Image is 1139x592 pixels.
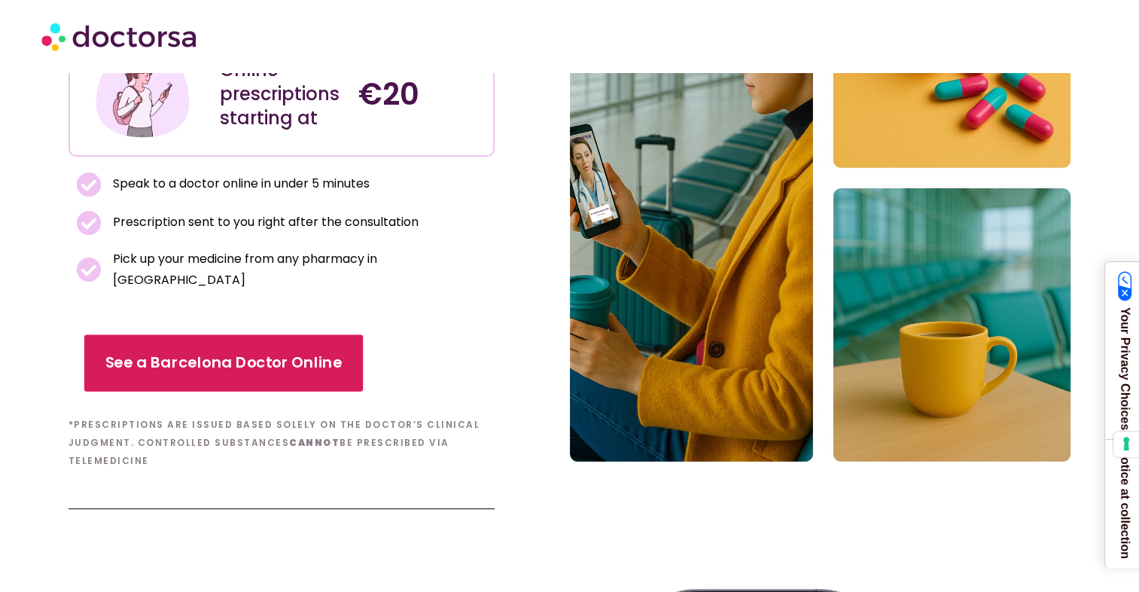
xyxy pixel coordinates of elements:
[93,45,192,144] img: Illustration depicting a young woman in a casual outfit, engaged with her smartphone. She has a p...
[69,416,495,470] h6: *Prescriptions are issued based solely on the doctor’s clinical judgment. Controlled substances b...
[109,212,419,233] span: Prescription sent to you right after the consultation
[1113,432,1139,457] button: Your consent preferences for tracking technologies
[358,76,482,112] h4: €20
[109,173,370,194] span: Speak to a doctor online in under 5 minutes
[109,249,487,291] span: Pick up your medicine from any pharmacy in [GEOGRAPHIC_DATA]
[220,58,343,130] div: Online prescriptions starting at
[84,334,363,392] a: See a Barcelona Doctor Online
[105,352,342,374] span: See a Barcelona Doctor Online
[289,436,340,449] b: cannot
